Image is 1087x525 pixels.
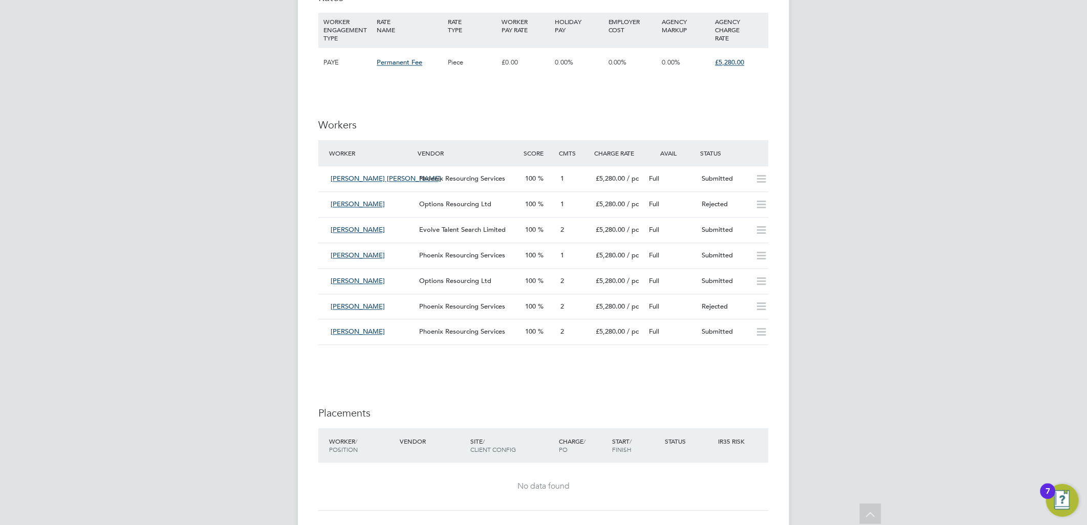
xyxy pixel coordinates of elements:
span: Full [649,200,659,208]
span: 1 [560,174,564,183]
span: / PO [559,437,585,453]
span: Full [649,225,659,234]
div: Site [468,432,556,458]
span: / pc [627,200,639,208]
div: Submitted [698,273,751,290]
span: [PERSON_NAME] [331,225,385,234]
div: Worker [327,432,397,458]
span: £5,280.00 [596,174,625,183]
div: Avail [645,144,698,162]
span: / Client Config [470,437,516,453]
div: Worker [327,144,415,162]
span: Full [649,302,659,311]
span: £5,280.00 [596,225,625,234]
span: 0.00% [608,58,627,67]
span: / pc [627,174,639,183]
span: [PERSON_NAME] [331,302,385,311]
span: 100 [525,327,536,336]
span: Options Resourcing Ltd [419,200,491,208]
span: Permanent Fee [377,58,422,67]
span: £5,280.00 [596,327,625,336]
span: Full [649,251,659,259]
div: HOLIDAY PAY [552,12,605,39]
span: £5,280.00 [596,251,625,259]
div: 7 [1046,491,1050,505]
span: 100 [525,225,536,234]
span: [PERSON_NAME] [331,251,385,259]
span: / pc [627,225,639,234]
span: 100 [525,200,536,208]
div: £0.00 [499,48,552,77]
span: 0.00% [662,58,680,67]
span: / pc [627,251,639,259]
span: Phoenix Resourcing Services [419,251,505,259]
span: [PERSON_NAME] [331,200,385,208]
span: 100 [525,276,536,285]
div: Charge [556,432,610,458]
div: Submitted [698,222,751,238]
span: [PERSON_NAME] [331,276,385,285]
span: Phoenix Resourcing Services [419,302,505,311]
span: £5,280.00 [596,200,625,208]
span: 100 [525,251,536,259]
div: Status [663,432,716,450]
span: [PERSON_NAME] [PERSON_NAME] [331,174,441,183]
div: Submitted [698,323,751,340]
span: 0.00% [555,58,573,67]
span: 2 [560,327,564,336]
span: / pc [627,276,639,285]
span: 2 [560,302,564,311]
div: Vendor [415,144,521,162]
div: Score [521,144,556,162]
span: Phoenix Resourcing Services [419,327,505,336]
span: Evolve Talent Search Limited [419,225,506,234]
div: No data found [329,481,758,492]
span: Full [649,276,659,285]
span: 1 [560,251,564,259]
span: / pc [627,302,639,311]
div: Rejected [698,196,751,213]
span: £5,280.00 [715,58,745,67]
span: 100 [525,302,536,311]
div: RATE NAME [374,12,445,39]
span: 2 [560,225,564,234]
div: AGENCY CHARGE RATE [713,12,766,47]
span: / pc [627,327,639,336]
div: Submitted [698,170,751,187]
span: Phoenix Resourcing Services [419,174,505,183]
div: WORKER ENGAGEMENT TYPE [321,12,374,47]
div: RATE TYPE [446,12,499,39]
div: Charge Rate [592,144,645,162]
span: Full [649,327,659,336]
span: 100 [525,174,536,183]
div: Start [610,432,663,458]
span: / Finish [612,437,632,453]
span: / Position [329,437,358,453]
span: Options Resourcing Ltd [419,276,491,285]
div: Piece [446,48,499,77]
span: £5,280.00 [596,276,625,285]
span: £5,280.00 [596,302,625,311]
div: IR35 Risk [715,432,751,450]
span: [PERSON_NAME] [331,327,385,336]
h3: Placements [318,406,769,420]
div: Submitted [698,247,751,264]
div: WORKER PAY RATE [499,12,552,39]
div: AGENCY MARKUP [659,12,712,39]
h3: Workers [318,118,769,132]
div: Cmts [556,144,592,162]
button: Open Resource Center, 7 new notifications [1046,484,1079,517]
span: 2 [560,276,564,285]
div: Rejected [698,298,751,315]
span: 1 [560,200,564,208]
div: EMPLOYER COST [606,12,659,39]
div: Vendor [397,432,468,450]
div: PAYE [321,48,374,77]
div: Status [698,144,769,162]
span: Full [649,174,659,183]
